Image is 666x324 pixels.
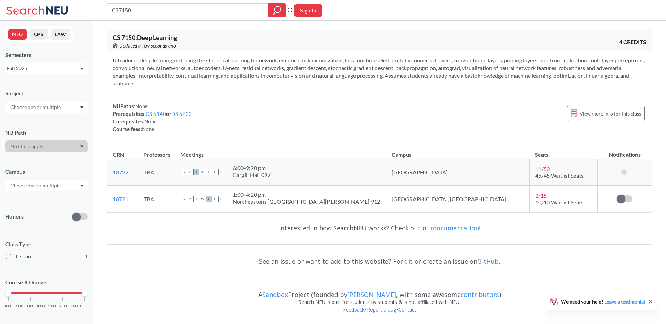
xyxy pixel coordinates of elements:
a: GitHub [477,257,499,265]
span: 6000 [59,304,67,308]
span: Class Type [5,240,88,248]
svg: Dropdown arrow [80,68,84,70]
td: [GEOGRAPHIC_DATA] [386,159,529,186]
svg: Dropdown arrow [80,185,84,187]
td: TBA [138,186,175,212]
span: T [193,196,199,202]
span: We need your help! [561,299,645,304]
span: 4 CREDITS [619,38,646,46]
div: Dropdown arrow [5,180,88,191]
svg: Dropdown arrow [80,106,84,109]
button: Sign In [294,4,322,17]
span: 11 / 50 [535,165,550,172]
div: CRN [113,151,124,159]
div: Subject [5,89,88,97]
button: LAW [51,29,70,40]
div: Dropdown arrow [5,140,88,152]
p: Honors [5,213,24,221]
div: Dropdown arrow [5,101,88,113]
a: Report a bug [367,306,396,313]
th: Professors [138,144,175,159]
div: Cargill Hall 097 [233,171,271,178]
div: 6:00 - 9:20 pm [233,164,271,171]
input: Choose one or multiple [7,103,65,111]
svg: magnifying glass [273,6,281,15]
p: Course ID Range [5,279,88,287]
span: S [181,169,187,175]
input: Choose one or multiple [7,181,65,190]
span: 2000 [15,304,23,308]
span: F [212,169,218,175]
div: Fall 2025 [7,65,79,72]
label: Lecture [6,252,88,261]
div: Campus [5,168,88,176]
span: 10/10 Waitlist Seats [535,199,583,205]
th: Meetings [175,144,386,159]
div: Search NEU is built for students by students & is not affiliated with NEU. [107,298,652,306]
div: magnifying glass [268,3,286,17]
span: S [218,169,224,175]
th: Seats [529,144,597,159]
a: contributors [461,290,499,299]
a: Contact [398,306,417,313]
span: M [187,196,193,202]
a: documentation! [433,224,480,232]
div: • • [107,306,652,324]
a: 18722 [113,169,128,176]
span: 2 / 15 [535,192,547,199]
a: Sandbox [262,290,288,299]
div: See an issue or want to add to this website? Fork it or create an issue on . [107,251,652,271]
span: M [187,169,193,175]
span: S [181,196,187,202]
a: Feedback [343,306,365,313]
span: T [206,196,212,202]
div: Northeastern [GEOGRAPHIC_DATA][PERSON_NAME] 912 [233,198,381,205]
span: 1000 [4,304,12,308]
a: DS 5220 [171,111,192,117]
div: Interested in how SearchNEU works? Check out our [107,218,652,238]
span: F [212,196,218,202]
input: Class, professor, course number, "phrase" [111,5,264,16]
td: TBA [138,159,175,186]
div: NUPaths: Prerequisites: or Corequisites: Course fees: [113,102,192,133]
div: NU Path [5,129,88,136]
span: W [199,169,206,175]
a: CS 6140 [146,111,166,117]
span: W [199,196,206,202]
span: 45/45 Waitlist Seats [535,172,583,179]
span: 8000 [80,304,89,308]
span: 4000 [37,304,45,308]
span: None [142,126,154,132]
button: CPS [30,29,48,40]
section: Introduces deep learning, including the statistical learning framework, empirical risk minimizati... [113,57,646,87]
span: None [135,103,148,109]
div: A Project (founded by , with some awesome ) [107,284,652,298]
button: NEU [8,29,27,40]
div: Semesters [5,51,88,59]
div: 1:00 - 4:20 pm [233,191,381,198]
span: None [144,118,157,125]
svg: Dropdown arrow [80,145,84,148]
th: Campus [386,144,529,159]
div: Fall 2025Dropdown arrow [5,63,88,74]
span: T [193,169,199,175]
span: S [218,196,224,202]
td: [GEOGRAPHIC_DATA], [GEOGRAPHIC_DATA] [386,186,529,212]
span: CS 7150 : Deep Learning [113,34,177,41]
span: T [206,169,212,175]
a: Leave a testimonial [604,299,645,305]
span: 7000 [70,304,78,308]
th: Notifications [597,144,652,159]
span: View more info for this class [580,109,641,118]
a: [PERSON_NAME] [347,290,396,299]
span: 3000 [26,304,34,308]
span: 1 [85,253,88,261]
a: 18721 [113,196,128,202]
span: Updated a few seconds ago [119,42,176,50]
span: 5000 [48,304,56,308]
